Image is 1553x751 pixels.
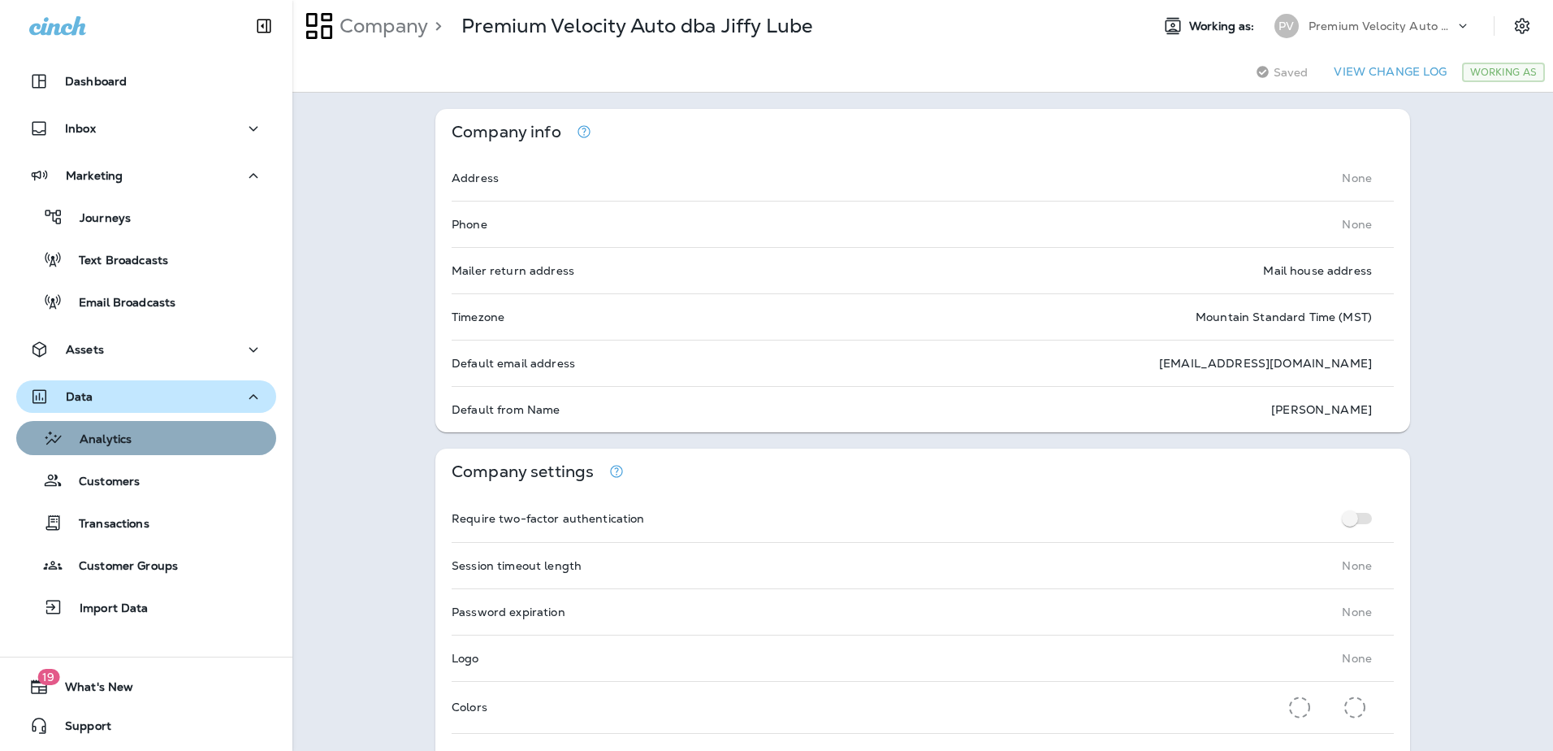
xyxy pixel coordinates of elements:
button: Dashboard [16,65,276,98]
p: None [1342,171,1372,184]
p: Logo [452,652,479,665]
p: Require two-factor authentication [452,512,645,525]
div: PV [1274,14,1299,38]
button: Collapse Sidebar [241,10,287,42]
p: None [1342,559,1372,572]
p: Assets [66,343,104,356]
p: Address [452,171,499,184]
p: Company settings [452,465,594,479]
button: Customer Groups [16,548,276,582]
p: None [1342,652,1372,665]
span: What's New [49,680,133,700]
span: 19 [37,669,59,685]
button: Support [16,710,276,742]
button: Inbox [16,112,276,145]
p: Colors [452,701,487,714]
p: Mountain Standard Time (MST) [1196,310,1372,323]
div: Working As [1462,63,1545,82]
p: None [1342,218,1372,231]
p: Session timeout length [452,559,582,572]
button: Transactions [16,506,276,540]
button: 19What's New [16,671,276,703]
button: Email Broadcasts [16,284,276,319]
button: Text Broadcasts [16,242,276,276]
button: Analytics [16,421,276,455]
p: Default email address [452,357,575,370]
p: Timezone [452,310,504,323]
button: Import Data [16,590,276,624]
p: [PERSON_NAME] [1271,403,1372,416]
p: Mailer return address [452,264,574,277]
span: Saved [1274,66,1309,79]
p: Customers [63,475,140,490]
p: Premium Velocity Auto dba Jiffy Lube [1309,20,1455,33]
p: Dashboard [65,75,127,88]
span: Working as: [1189,20,1258,33]
p: Import Data [63,601,149,617]
button: Primary Color [1283,690,1317,725]
p: Customer Groups [63,559,178,575]
p: Email Broadcasts [63,296,175,311]
p: Inbox [65,122,96,135]
p: Phone [452,218,487,231]
p: > [428,14,442,38]
p: Company [333,14,428,38]
p: Mail house address [1263,264,1372,277]
p: Company info [452,125,561,139]
p: None [1342,606,1372,619]
p: [EMAIL_ADDRESS][DOMAIN_NAME] [1159,357,1372,370]
p: Premium Velocity Auto dba Jiffy Lube [461,14,812,38]
p: Text Broadcasts [63,254,168,269]
button: Customers [16,463,276,497]
button: Secondary Color [1338,690,1372,725]
p: Analytics [63,432,132,448]
button: Journeys [16,200,276,234]
p: Default from Name [452,403,560,416]
button: View Change Log [1327,59,1453,85]
p: Data [66,390,93,403]
p: Marketing [66,169,123,182]
p: Password expiration [452,606,565,619]
button: Marketing [16,159,276,192]
span: Support [49,719,111,739]
p: Journeys [63,211,131,227]
p: Transactions [63,517,149,532]
button: Assets [16,333,276,366]
button: Data [16,380,276,413]
button: Settings [1508,11,1537,41]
